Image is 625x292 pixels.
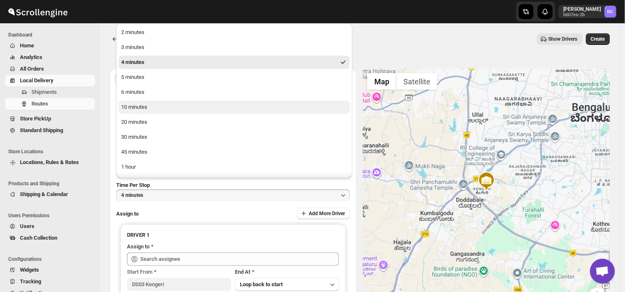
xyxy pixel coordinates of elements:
button: Widgets [5,264,95,276]
span: Widgets [20,267,39,273]
span: Dashboard [8,32,95,38]
button: 10 minutes [119,101,350,114]
button: 90 minutes [119,175,350,189]
span: Shipments [32,89,57,95]
img: ScrollEngine [7,1,69,22]
span: Users Permissions [8,212,95,219]
span: Add More Driver [309,210,345,217]
div: 90 minutes [121,178,147,186]
button: Locations, Rules & Rates [5,157,95,168]
div: 30 minutes [121,133,147,141]
button: 45 minutes [119,145,350,159]
span: Configurations [8,256,95,263]
button: Show satellite imagery [396,73,437,90]
button: 30 minutes [119,130,350,144]
button: 4 minutes [116,189,350,201]
span: 4 minutes [121,192,143,199]
span: Local Delivery [20,77,54,83]
button: All Orders [5,63,95,75]
button: 1 hour [119,160,350,174]
div: 2 minutes [121,28,144,37]
button: All Route Options [115,73,232,84]
span: Home [20,42,34,49]
button: Users [5,221,95,232]
button: Show street map [367,73,396,90]
span: Locations, Rules & Rates [20,159,79,165]
span: Store Locations [8,148,95,155]
h3: DRIVER 1 [127,231,339,239]
span: Assign to [116,211,139,217]
div: 45 minutes [121,148,147,156]
text: RC [608,9,613,15]
span: Show Drivers [549,36,578,42]
div: Assign to [127,243,149,251]
span: Store PickUp [20,115,51,122]
span: Analytics [20,54,42,60]
span: All Orders [20,66,44,72]
button: Tracking [5,276,95,287]
button: Show Drivers [537,33,583,45]
button: 6 minutes [119,86,350,99]
span: Cash Collection [20,235,57,241]
div: 10 minutes [121,103,147,111]
span: Create [591,36,605,42]
span: Tracking [20,278,41,285]
button: Create [586,33,610,45]
button: Shipping & Calendar [5,189,95,200]
span: Standard Shipping [20,127,63,133]
span: Products and Shipping [8,180,95,187]
input: Search assignee [140,253,339,266]
button: Routes [110,33,121,45]
button: Shipments [5,86,95,98]
button: 5 minutes [119,71,350,84]
p: b607ea-2b [564,12,601,17]
span: Users [20,223,34,229]
p: [PERSON_NAME] [564,6,601,12]
button: Routes [5,98,95,110]
a: Open chat [590,259,615,284]
span: Time Per Stop [116,182,150,188]
button: 3 minutes [119,41,350,54]
span: Rahul Chopra [605,6,616,17]
button: Cash Collection [5,232,95,244]
button: 2 minutes [119,26,350,39]
div: 4 minutes [121,58,144,66]
div: 1 hour [121,163,136,171]
div: 3 minutes [121,43,144,52]
span: Start From [127,269,152,275]
button: 4 minutes [119,56,350,69]
div: End At [235,268,339,276]
span: Routes [32,101,48,107]
button: User menu [559,5,617,18]
div: 5 minutes [121,73,144,81]
button: 20 minutes [119,115,350,129]
button: Analytics [5,52,95,63]
button: Loop back to start [235,278,339,291]
span: Loop back to start [240,281,283,287]
span: Shipping & Calendar [20,191,68,197]
button: Add More Driver [297,208,350,219]
button: Home [5,40,95,52]
div: 20 minutes [121,118,147,126]
div: 6 minutes [121,88,144,96]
